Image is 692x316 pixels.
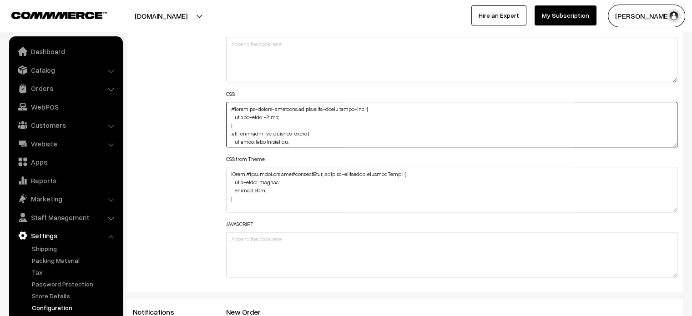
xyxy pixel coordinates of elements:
[103,5,219,27] button: [DOMAIN_NAME]
[226,90,235,98] label: CSS
[11,117,120,133] a: Customers
[11,99,120,115] a: WebPOS
[30,244,120,253] a: Shipping
[226,167,678,212] textarea: lOrem #ipsumdoLors ame#consectEtur, .adipisc-elitseddo .eiusmodTemp i { utla-etdol: magnaa; enima...
[11,9,91,20] a: COMMMERCE
[30,267,120,277] a: Tax
[11,172,120,189] a: Reports
[30,291,120,301] a: Store Details
[11,62,120,78] a: Catalog
[11,209,120,226] a: Staff Management
[471,5,526,25] a: Hire an Expert
[11,12,107,19] img: COMMMERCE
[11,191,120,207] a: Marketing
[226,102,678,147] textarea: #loremips-dolors-ametcons adipis.elits-doeiu.tempo-inci { utlabo-etdo: -21ma; } .ali-enimadm-ve ....
[608,5,685,27] button: [PERSON_NAME]
[11,43,120,60] a: Dashboard
[11,227,120,244] a: Settings
[535,5,596,25] a: My Subscription
[11,80,120,96] a: Orders
[30,256,120,265] a: Packing Material
[11,154,120,170] a: Apps
[667,9,681,23] img: user
[226,220,253,228] label: JAVASCRIPT
[30,303,120,312] a: Configuration
[30,279,120,289] a: Password Protection
[226,155,265,163] label: CSS from Theme
[11,135,120,152] a: Website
